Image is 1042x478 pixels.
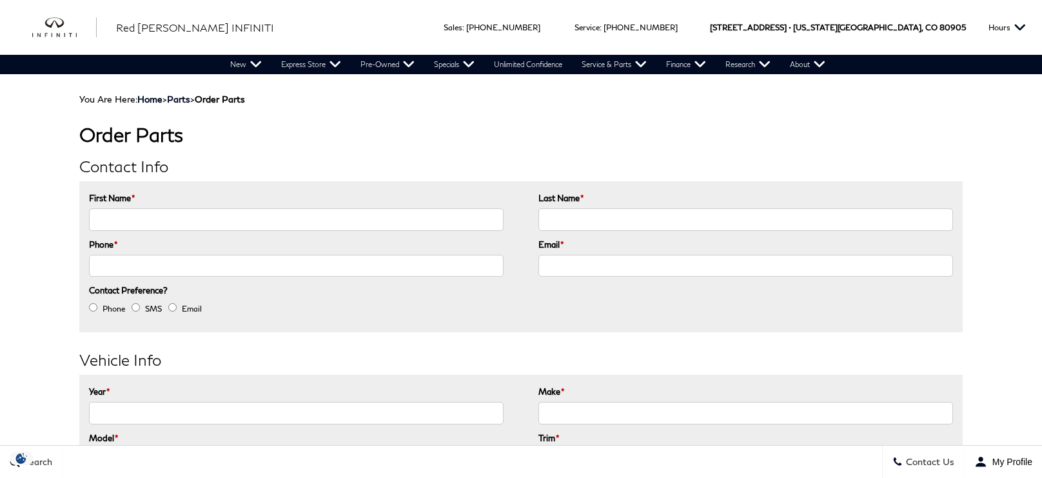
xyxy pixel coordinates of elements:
label: Email [538,237,564,252]
label: Last Name [538,191,584,205]
a: Home [137,94,162,105]
label: Email [182,302,202,316]
img: INFINITI [32,17,97,38]
h2: Vehicle Info [79,352,963,368]
span: > [167,94,245,105]
div: Breadcrumbs [79,94,963,105]
span: Red [PERSON_NAME] INFINITI [116,21,274,34]
a: infiniti [32,17,97,38]
a: Unlimited Confidence [484,55,572,74]
span: Search [20,457,52,468]
h2: Contact Info [79,158,963,175]
span: > [137,94,245,105]
label: First Name [89,191,135,205]
a: Finance [656,55,716,74]
a: Parts [167,94,190,105]
label: Model [89,431,118,445]
span: You Are Here: [79,94,245,105]
strong: Order Parts [195,94,245,105]
label: Phone [103,302,125,316]
span: My Profile [987,457,1032,467]
label: Contact Preference? [89,283,168,297]
span: Contact Us [903,457,954,468]
a: [PHONE_NUMBER] [466,23,540,32]
label: Year [89,384,110,399]
span: Sales [444,23,462,32]
nav: Main Navigation [221,55,835,74]
span: Service [575,23,600,32]
button: Open user profile menu [965,446,1042,478]
a: Pre-Owned [351,55,424,74]
label: Make [538,384,564,399]
span: : [600,23,602,32]
label: Trim [538,431,559,445]
a: Red [PERSON_NAME] INFINITI [116,20,274,35]
a: Service & Parts [572,55,656,74]
a: Specials [424,55,484,74]
img: Opt-Out Icon [6,452,36,465]
section: Click to Open Cookie Consent Modal [6,452,36,465]
a: [PHONE_NUMBER] [604,23,678,32]
a: Research [716,55,780,74]
h1: Order Parts [79,124,963,145]
span: : [462,23,464,32]
label: SMS [145,302,162,316]
a: [STREET_ADDRESS] • [US_STATE][GEOGRAPHIC_DATA], CO 80905 [710,23,966,32]
label: Phone [89,237,117,252]
a: About [780,55,835,74]
a: New [221,55,271,74]
a: Express Store [271,55,351,74]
